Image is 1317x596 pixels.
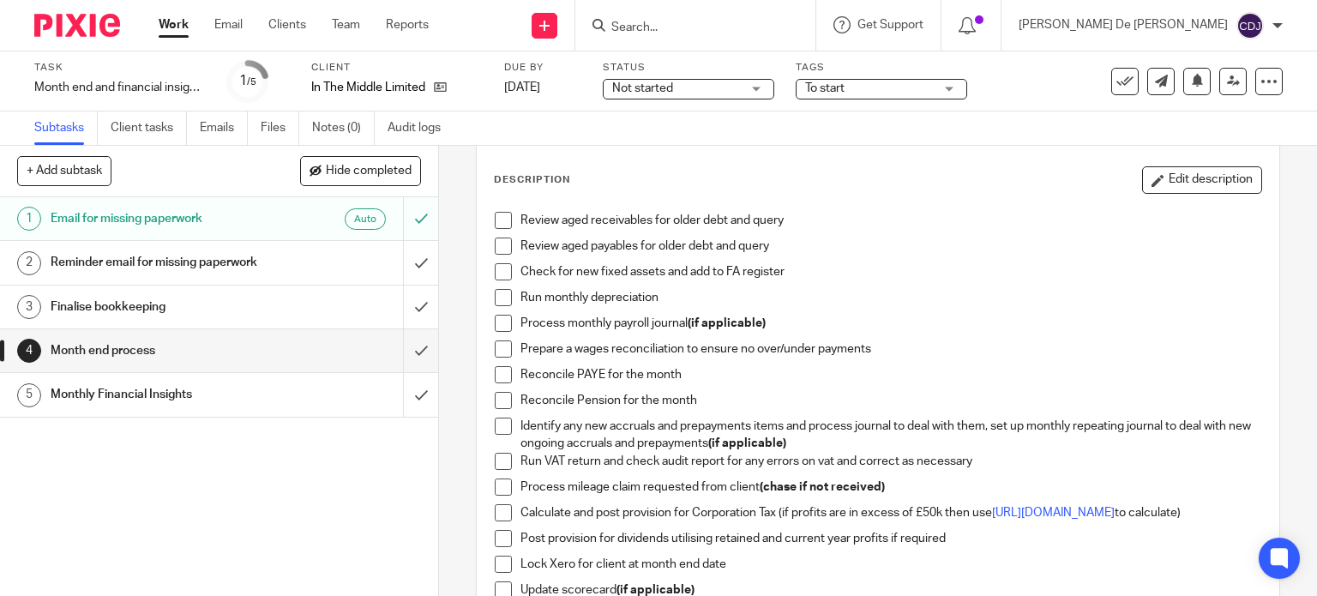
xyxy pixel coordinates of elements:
[312,111,375,145] a: Notes (0)
[261,111,299,145] a: Files
[17,207,41,231] div: 1
[796,61,967,75] label: Tags
[1236,12,1264,39] img: svg%3E
[51,294,274,320] h1: Finalise bookkeeping
[1142,166,1262,194] button: Edit description
[520,504,1262,521] p: Calculate and post provision for Corporation Tax (if profits are in excess of £50k then use to ca...
[688,317,766,329] strong: (if applicable)
[34,111,98,145] a: Subtasks
[17,295,41,319] div: 3
[311,61,483,75] label: Client
[326,165,412,178] span: Hide completed
[111,111,187,145] a: Client tasks
[34,79,206,96] div: Month end and financial insights
[520,556,1262,573] p: Lock Xero for client at month end date
[504,61,581,75] label: Due by
[603,61,774,75] label: Status
[300,156,421,185] button: Hide completed
[857,19,923,31] span: Get Support
[332,16,360,33] a: Team
[504,81,540,93] span: [DATE]
[520,479,1262,496] p: Process mileage claim requested from client
[520,453,1262,470] p: Run VAT return and check audit report for any errors on vat and correct as necessary
[520,530,1262,547] p: Post provision for dividends utilising retained and current year profits if required
[214,16,243,33] a: Email
[17,339,41,363] div: 4
[51,338,274,364] h1: Month end process
[17,383,41,407] div: 5
[760,481,885,493] strong: (chase if not received)
[159,16,189,33] a: Work
[520,289,1262,306] p: Run monthly depreciation
[386,16,429,33] a: Reports
[345,208,386,230] div: Auto
[520,366,1262,383] p: Reconcile PAYE for the month
[520,418,1262,453] p: Identify any new accruals and prepayments items and process journal to deal with them, set up mon...
[311,79,425,96] p: In The Middle Limited
[17,156,111,185] button: + Add subtask
[34,14,120,37] img: Pixie
[520,392,1262,409] p: Reconcile Pension for the month
[388,111,454,145] a: Audit logs
[51,382,274,407] h1: Monthly Financial Insights
[520,263,1262,280] p: Check for new fixed assets and add to FA register
[612,82,673,94] span: Not started
[520,340,1262,358] p: Prepare a wages reconciliation to ensure no over/under payments
[247,77,256,87] small: /5
[520,315,1262,332] p: Process monthly payroll journal
[34,61,206,75] label: Task
[17,251,41,275] div: 2
[520,238,1262,255] p: Review aged payables for older debt and query
[51,206,274,232] h1: Email for missing paperwork
[1019,16,1228,33] p: [PERSON_NAME] De [PERSON_NAME]
[51,250,274,275] h1: Reminder email for missing paperwork
[494,173,570,187] p: Description
[520,212,1262,229] p: Review aged receivables for older debt and query
[708,437,786,449] strong: (if applicable)
[239,71,256,91] div: 1
[616,584,695,596] strong: (if applicable)
[610,21,764,36] input: Search
[805,82,845,94] span: To start
[268,16,306,33] a: Clients
[200,111,248,145] a: Emails
[992,507,1115,519] a: [URL][DOMAIN_NAME]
